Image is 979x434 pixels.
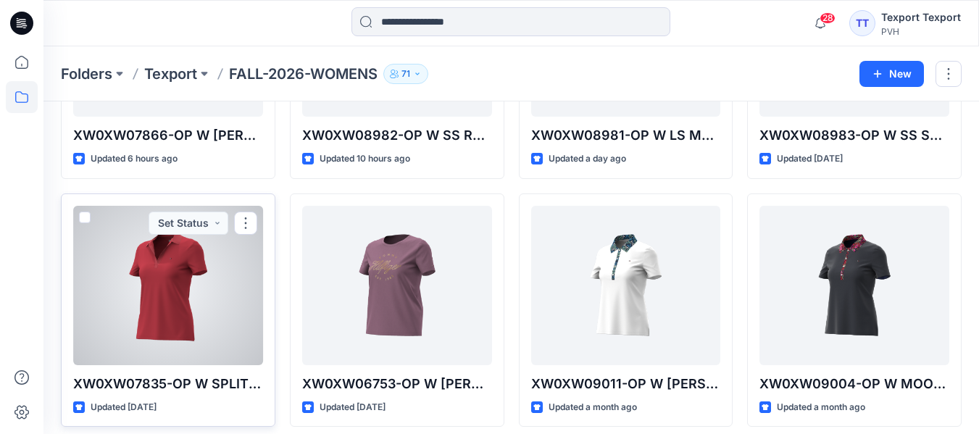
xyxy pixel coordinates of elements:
p: XW0XW07866-OP W [PERSON_NAME] TEE-V01 [73,125,263,146]
div: TT [849,10,875,36]
p: Updated a month ago [549,400,637,415]
p: Updated [DATE] [777,151,843,167]
a: Folders [61,64,112,84]
p: XW0XW09011-OP W [PERSON_NAME] BLOSSOM POLO-V01 [531,374,721,394]
p: Updated a day ago [549,151,626,167]
p: Updated [DATE] [91,400,157,415]
a: XW0XW09011-OP W BERRY BLOSSOM POLO-V01 [531,206,721,365]
p: XW0XW08982-OP W SS RUGBY MNGO SLIM ZIP POLO-V01 [302,125,492,146]
div: PVH [881,26,961,37]
p: XW0XW08983-OP W SS STRIPE SPLIT-NK POLO-V01 [759,125,949,146]
div: Texport Texport [881,9,961,26]
p: XW0XW07835-OP W SPLIT NECK POLO-V01 [73,374,263,394]
p: Updated a month ago [777,400,865,415]
button: New [859,61,924,87]
p: Updated 6 hours ago [91,151,178,167]
p: XW0XW06753-OP W [PERSON_NAME] SS TEE-V01 [302,374,492,394]
a: Texport [144,64,197,84]
button: 71 [383,64,428,84]
span: 28 [820,12,836,24]
p: Updated 10 hours ago [320,151,410,167]
p: FALL-2026-WOMENS [229,64,378,84]
a: XW0XW09004-OP W MOONLIGHT FLORAL SS POLO-V01 [759,206,949,365]
a: XW0XW06753-OP W LYDIA SS TEE-V01 [302,206,492,365]
a: XW0XW07835-OP W SPLIT NECK POLO-V01 [73,206,263,365]
p: Updated [DATE] [320,400,386,415]
p: XW0XW08981-OP W LS MANGO ZIP POLO-V01 [531,125,721,146]
p: 71 [401,66,410,82]
p: XW0XW09004-OP W MOONLIGHT FLORAL SS POLO-V01 [759,374,949,394]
